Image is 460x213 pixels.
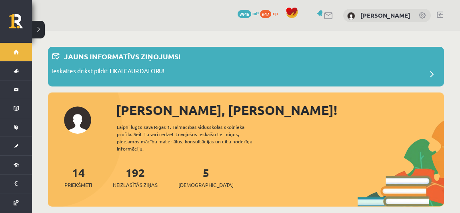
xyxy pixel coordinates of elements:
[52,66,164,78] p: Ieskaites drīkst pildīt TIKAI CAUR DATORU!
[52,51,440,82] a: Jauns informatīvs ziņojums! Ieskaites drīkst pildīt TIKAI CAUR DATORU!
[260,10,282,16] a: 647 xp
[113,165,158,189] a: 192Neizlasītās ziņas
[113,181,158,189] span: Neizlasītās ziņas
[64,51,180,62] p: Jauns informatīvs ziņojums!
[64,165,92,189] a: 14Priekšmeti
[272,10,278,16] span: xp
[64,181,92,189] span: Priekšmeti
[9,14,32,34] a: Rīgas 1. Tālmācības vidusskola
[360,11,410,19] a: [PERSON_NAME]
[117,123,266,152] div: Laipni lūgts savā Rīgas 1. Tālmācības vidusskolas skolnieka profilā. Šeit Tu vari redzēt tuvojošo...
[238,10,251,18] span: 2946
[116,100,444,120] div: [PERSON_NAME], [PERSON_NAME]!
[252,10,259,16] span: mP
[238,10,259,16] a: 2946 mP
[347,12,355,20] img: Kjāra Paula Želubovska
[260,10,271,18] span: 647
[178,181,234,189] span: [DEMOGRAPHIC_DATA]
[178,165,234,189] a: 5[DEMOGRAPHIC_DATA]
